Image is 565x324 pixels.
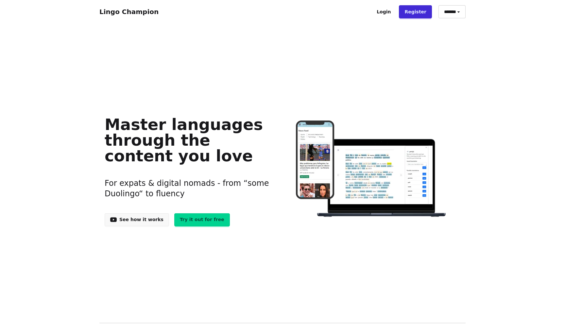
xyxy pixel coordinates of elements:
a: See how it works [105,213,169,226]
a: Lingo Champion [99,8,159,16]
a: Try it out for free [174,213,230,226]
h1: Master languages through the content you love [105,117,272,164]
img: Learn languages online [283,121,460,218]
h3: For expats & digital nomads - from “some Duolingo“ to fluency [105,170,272,207]
a: Register [399,5,432,18]
a: Login [371,5,396,18]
